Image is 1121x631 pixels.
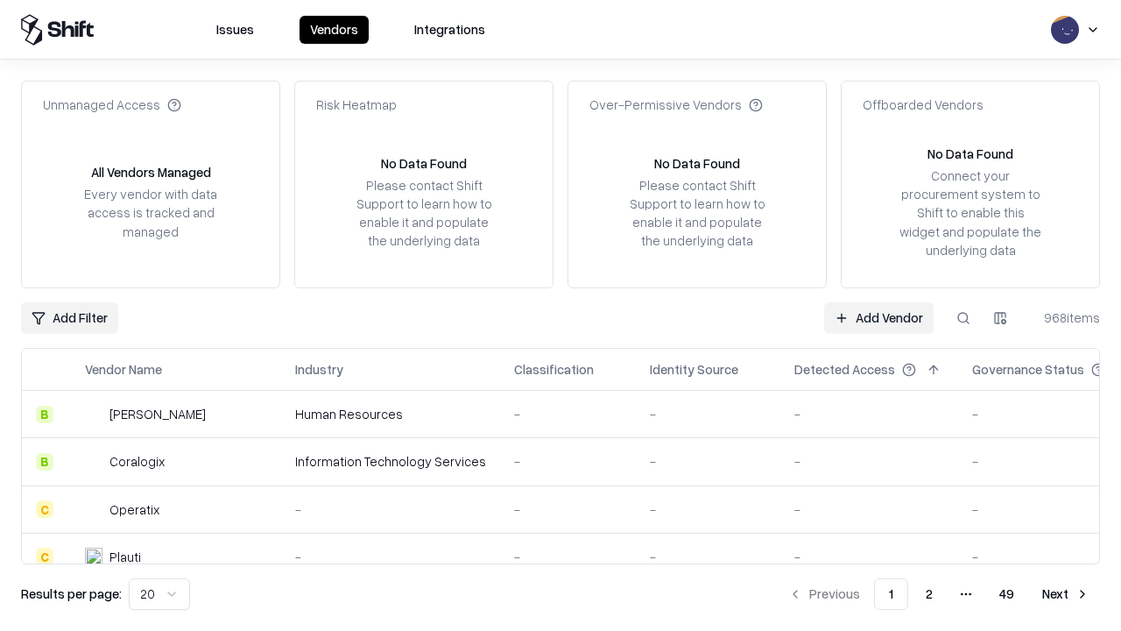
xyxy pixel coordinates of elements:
button: Integrations [404,16,496,44]
div: C [36,548,53,565]
div: B [36,406,53,423]
div: C [36,500,53,518]
button: Next [1032,578,1100,610]
div: Please contact Shift Support to learn how to enable it and populate the underlying data [351,176,497,251]
div: - [650,405,766,423]
div: - [650,452,766,471]
div: Every vendor with data access is tracked and managed [78,185,223,240]
div: No Data Found [654,154,740,173]
div: Operatix [109,500,159,519]
div: - [794,452,944,471]
div: No Data Found [381,154,467,173]
div: Vendor Name [85,360,162,379]
p: Results per page: [21,585,122,603]
div: Risk Heatmap [316,96,397,114]
div: - [650,500,766,519]
div: - [650,548,766,566]
div: - [514,452,622,471]
button: Vendors [300,16,369,44]
button: 2 [912,578,947,610]
img: Operatix [85,500,102,518]
div: Over-Permissive Vendors [589,96,763,114]
div: Connect your procurement system to Shift to enable this widget and populate the underlying data [898,167,1043,259]
div: - [295,548,486,566]
div: Plauti [109,548,141,566]
div: 968 items [1030,308,1100,327]
div: All Vendors Managed [91,163,211,181]
div: Identity Source [650,360,738,379]
div: Governance Status [972,360,1084,379]
div: Classification [514,360,594,379]
div: - [295,500,486,519]
a: Add Vendor [824,302,934,334]
div: - [514,500,622,519]
div: - [794,548,944,566]
button: Issues [206,16,264,44]
div: Please contact Shift Support to learn how to enable it and populate the underlying data [624,176,770,251]
div: Unmanaged Access [43,96,181,114]
div: Human Resources [295,405,486,423]
div: Offboarded Vendors [863,96,984,114]
div: Coralogix [109,452,165,471]
div: - [514,405,622,423]
div: Industry [295,360,343,379]
div: B [36,453,53,471]
button: Add Filter [21,302,118,334]
div: - [514,548,622,566]
div: [PERSON_NAME] [109,405,206,423]
img: Coralogix [85,453,102,471]
button: 1 [874,578,908,610]
div: - [794,405,944,423]
button: 49 [985,578,1028,610]
div: - [794,500,944,519]
img: Deel [85,406,102,423]
img: Plauti [85,548,102,565]
div: Detected Access [794,360,895,379]
div: No Data Found [927,145,1013,163]
div: Information Technology Services [295,452,486,471]
nav: pagination [778,578,1100,610]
